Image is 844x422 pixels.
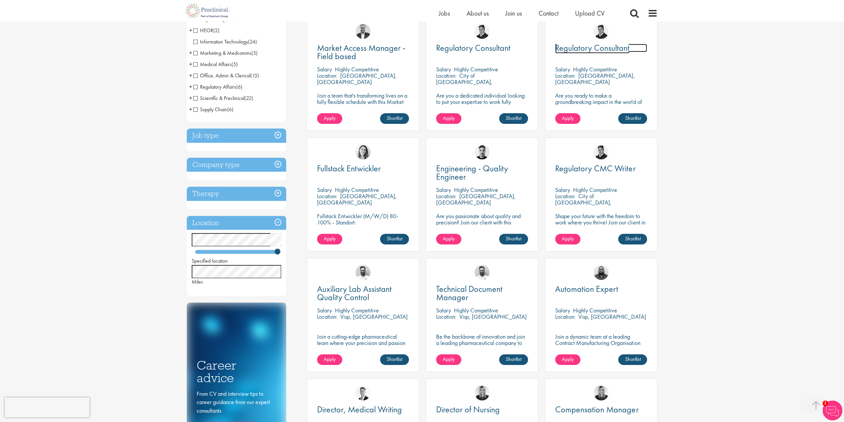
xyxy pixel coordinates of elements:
span: Location: [436,313,456,320]
span: Location: [555,72,575,79]
a: Regulatory CMC Writer [555,164,647,173]
img: Janelle Jones [475,385,489,400]
span: Engineering - Quality Engineer [436,163,508,182]
p: [GEOGRAPHIC_DATA], [GEOGRAPHIC_DATA] [317,192,397,206]
span: + [189,82,192,92]
span: Scientific & Preclinical [193,95,244,102]
span: Location: [317,72,337,79]
p: Join a dynamic team at a leading Contract Manufacturing Organisation (CMO) and contribute to grou... [555,333,647,365]
h3: Therapy [187,187,286,201]
span: Miles [192,278,203,285]
p: Highly Competitive [335,186,379,194]
span: Apply [443,356,455,363]
span: 1 [822,400,828,406]
img: Peter Duvall [594,24,609,39]
span: Supply Chain [193,106,227,113]
span: (2) [213,27,220,34]
span: HEOR [193,27,213,34]
p: Highly Competitive [335,306,379,314]
a: Emile De Beer [475,265,489,280]
span: + [189,59,192,69]
img: Emile De Beer [356,265,370,280]
a: About us [467,9,489,18]
h3: Career advice [197,359,276,384]
img: Dean Fisher [475,144,489,159]
p: Fullstack Entwickler (M/W/D) 80-100% - Standort: [GEOGRAPHIC_DATA], [GEOGRAPHIC_DATA] - Arbeitsze... [317,213,409,244]
span: Technical Document Manager [436,283,502,303]
span: Automation Expert [555,283,618,295]
p: Visp, [GEOGRAPHIC_DATA] [578,313,646,320]
a: Shortlist [380,234,409,244]
span: (15) [250,72,259,79]
a: Join us [505,9,522,18]
p: Highly Competitive [573,186,617,194]
span: + [189,25,192,35]
a: Regulatory Consultant [555,44,647,52]
span: Fullstack Entwickler [317,163,381,174]
span: Salary [555,186,570,194]
a: Apply [436,113,461,124]
a: Apply [317,113,342,124]
span: Office, Admin & Clerical [193,72,259,79]
span: Salary [317,65,332,73]
img: George Watson [356,385,370,400]
span: Location: [317,313,337,320]
a: Director of Nursing [436,405,528,414]
span: Location: [555,313,575,320]
img: Ashley Bennett [594,265,609,280]
span: Apply [443,115,455,122]
span: Marketing & Medcomms [193,49,251,56]
a: Apply [436,354,461,365]
img: Janelle Jones [594,385,609,400]
p: Highly Competitive [573,65,617,73]
span: (24) [248,38,257,45]
span: Salary [555,306,570,314]
a: Market Access Manager - Field based [317,44,409,60]
img: Peter Duvall [594,144,609,159]
a: Shortlist [499,354,528,365]
span: Compensation Manager [555,404,638,415]
h3: Company type [187,158,286,172]
a: Technical Document Manager [436,285,528,301]
a: Shortlist [618,354,647,365]
span: Specified location [192,257,228,264]
p: [GEOGRAPHIC_DATA], [GEOGRAPHIC_DATA] [555,72,635,86]
p: Be the backbone of innovation and join a leading pharmaceutical company to help keep life-changin... [436,333,528,359]
span: Market Access Manager - Field based [317,42,405,62]
span: Medical Affairs [193,61,231,68]
span: Salary [555,65,570,73]
img: Aitor Melia [356,24,370,39]
span: Location: [436,192,456,200]
span: Medical Affairs [193,61,238,68]
span: Location: [436,72,456,79]
a: Nur Ergiydiren [356,144,370,159]
span: Location: [317,192,337,200]
span: Apply [324,115,336,122]
p: [GEOGRAPHIC_DATA], [GEOGRAPHIC_DATA] [317,72,397,86]
span: (5) [231,61,238,68]
iframe: reCAPTCHA [5,397,90,417]
span: Apply [324,235,336,242]
span: + [189,48,192,58]
span: (5) [251,49,258,56]
a: Fullstack Entwickler [317,164,409,173]
span: Office, Admin & Clerical [193,72,250,79]
span: Scientific & Preclinical [193,95,253,102]
span: Location: [555,192,575,200]
a: Upload CV [575,9,605,18]
span: Apply [562,235,574,242]
span: Information Technology [193,38,248,45]
a: Shortlist [380,354,409,365]
img: Chatbot [822,400,842,420]
a: Apply [555,354,580,365]
div: Job type [187,128,286,143]
span: Salary [317,306,332,314]
a: Contact [539,9,558,18]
